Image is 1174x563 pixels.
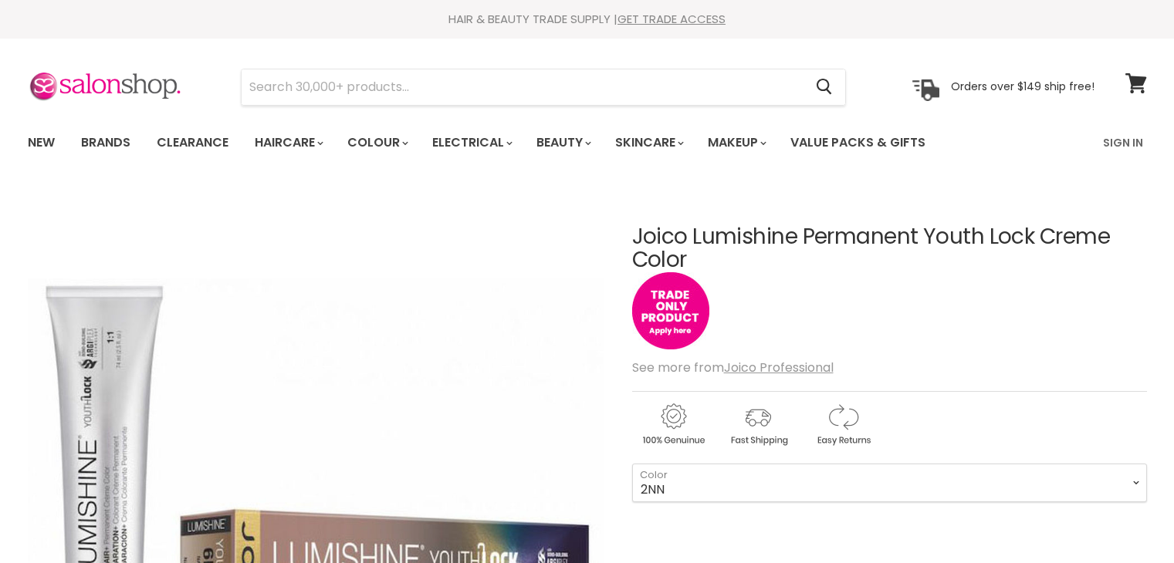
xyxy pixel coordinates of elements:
[632,272,709,349] img: tradeonly_small.jpg
[951,79,1094,93] p: Orders over $149 ship free!
[16,126,66,159] a: New
[604,126,693,159] a: Skincare
[241,69,846,106] form: Product
[779,126,937,159] a: Value Packs & Gifts
[632,401,714,448] img: genuine.gif
[145,126,240,159] a: Clearance
[243,126,333,159] a: Haircare
[242,69,804,105] input: Search
[421,126,522,159] a: Electrical
[16,120,1016,165] ul: Main menu
[8,12,1166,27] div: HAIR & BEAUTY TRADE SUPPLY |
[336,126,418,159] a: Colour
[69,126,142,159] a: Brands
[1094,126,1152,159] a: Sign In
[8,120,1166,165] nav: Main
[804,69,845,105] button: Search
[617,11,726,27] a: GET TRADE ACCESS
[802,401,884,448] img: returns.gif
[632,225,1147,273] h1: Joico Lumishine Permanent Youth Lock Creme Color
[724,359,834,376] a: Joico Professional
[717,401,799,448] img: shipping.gif
[632,359,834,376] span: See more from
[525,126,601,159] a: Beauty
[696,126,776,159] a: Makeup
